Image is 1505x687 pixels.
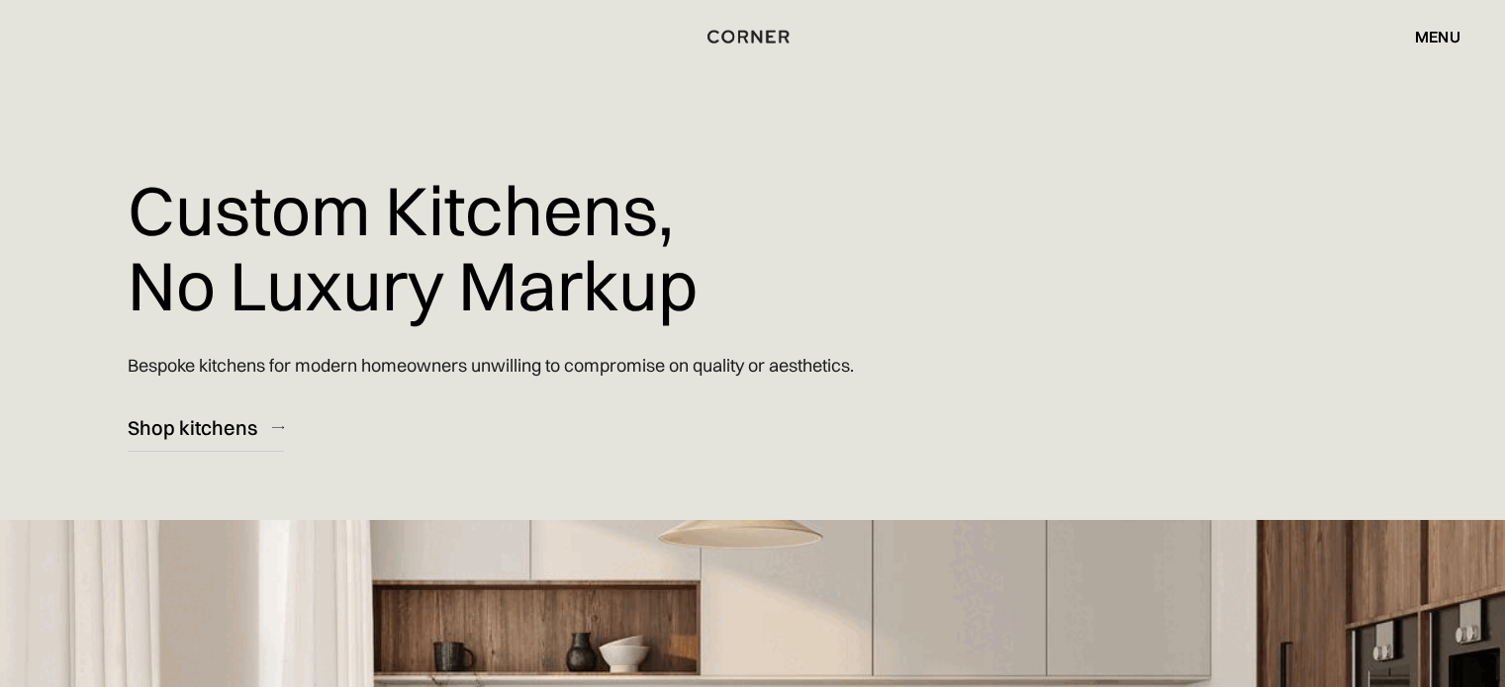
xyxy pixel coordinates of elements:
div: Shop kitchens [128,414,257,441]
div: menu [1415,29,1460,44]
div: menu [1395,20,1460,53]
a: Shop kitchens [128,403,284,452]
p: Bespoke kitchens for modern homeowners unwilling to compromise on quality or aesthetics. [128,337,854,393]
h1: Custom Kitchens, No Luxury Markup [128,158,698,337]
a: home [701,24,803,49]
